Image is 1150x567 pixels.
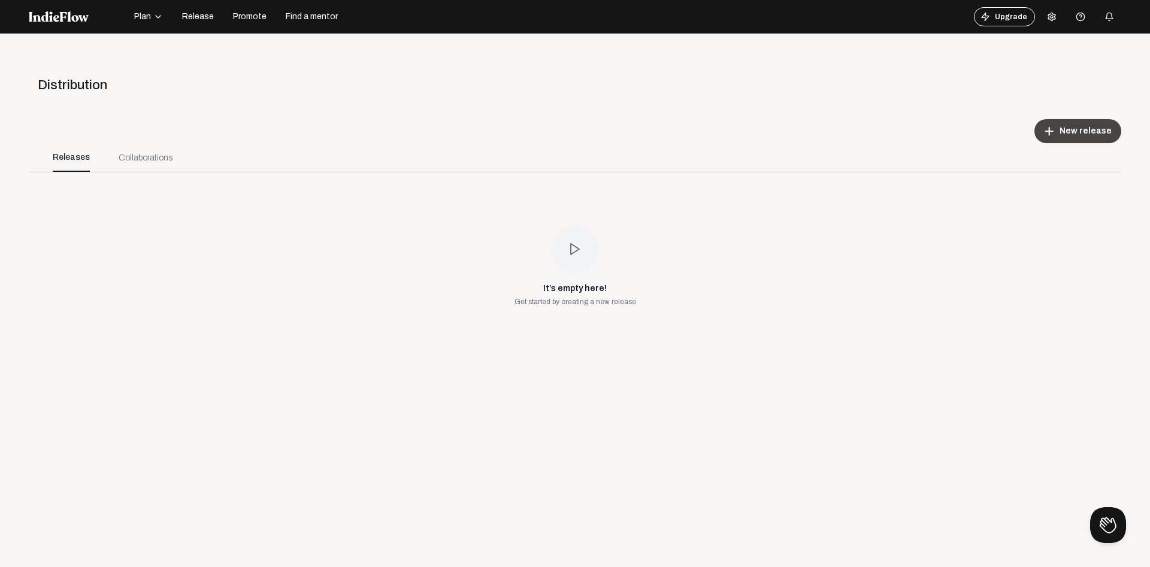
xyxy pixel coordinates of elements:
[233,11,267,23] span: Promote
[53,143,90,172] div: Releases
[1090,507,1126,543] iframe: Toggle Customer Support
[127,7,170,26] button: Plan
[286,11,338,23] span: Find a mentor
[175,7,221,26] button: Release
[182,11,214,23] span: Release
[38,78,107,92] span: Distribution
[226,7,274,26] button: Promote
[1034,119,1121,143] button: New release
[543,283,607,295] div: It’s empty here!
[1060,125,1112,137] span: New release
[1044,126,1055,137] mat-icon: add
[119,151,172,164] div: Collaborations
[279,7,345,26] button: Find a mentor
[974,7,1035,26] button: Upgrade
[515,297,636,307] div: Get started by creating a new release
[29,11,89,22] img: indieflow-logo-white.svg
[134,11,151,23] span: Plan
